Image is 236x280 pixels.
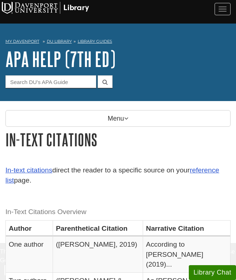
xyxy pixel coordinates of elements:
h1: In-Text Citations [5,130,231,149]
button: Library Chat [189,265,236,280]
p: direct the reader to a specific source on your page. [5,165,231,186]
caption: In-Text Citations Overview [5,204,231,220]
th: Parenthetical Citation [53,220,143,236]
td: ([PERSON_NAME], 2019) [53,237,143,272]
a: Library Guides [78,39,112,44]
img: Davenport University Logo [2,2,89,14]
input: Search DU's APA Guide [5,75,96,88]
a: APA Help (7th Ed) [5,48,115,70]
a: DU Library [47,39,72,44]
td: One author [6,237,53,272]
td: According to [PERSON_NAME] (2019)... [143,237,231,272]
th: Narrative Citation [143,220,231,236]
a: My Davenport [5,38,39,45]
p: Menu [5,110,231,127]
a: In-text citations [5,166,52,174]
th: Author [6,220,53,236]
